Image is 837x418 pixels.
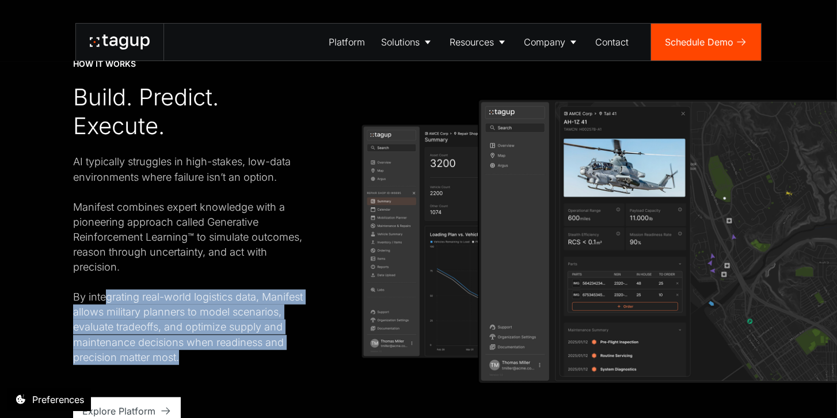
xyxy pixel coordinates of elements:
a: Company [516,24,587,60]
div: Platform [329,35,365,49]
a: Contact [587,24,637,60]
div: Solutions [381,35,420,49]
div: Explore Platform [82,404,155,418]
div: Schedule Demo [665,35,733,49]
div: Preferences [32,393,84,406]
div: Resources [450,35,494,49]
div: HOW IT WORKS [73,58,136,70]
div: Company [524,35,565,49]
a: Platform [321,24,373,60]
div: AI typically struggles in high-stakes, low-data environments where failure isn’t an option. ‍ Man... [73,154,315,364]
a: Solutions [373,24,442,60]
a: Resources [442,24,516,60]
a: Schedule Demo [651,24,761,60]
div: Build. Predict. Execute. [73,83,315,140]
div: Contact [595,35,629,49]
